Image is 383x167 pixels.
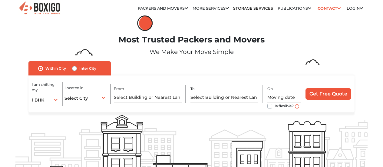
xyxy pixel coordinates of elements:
a: Publications [278,6,311,11]
label: To [190,86,195,92]
p: We Make Your Move Simple [15,47,368,56]
a: More services [193,6,229,11]
input: Moving date [267,92,302,103]
span: Select City [64,95,88,101]
img: Boxigo [18,1,61,16]
label: Within City [45,65,66,72]
label: I am shifting my [32,82,61,93]
label: On [267,86,273,92]
a: Contact [315,4,342,13]
input: Get Free Quote [305,88,351,100]
img: move_date_info [295,104,299,109]
span: 1 BHK [32,97,44,103]
a: Login [347,6,363,11]
label: Is flexible? [275,102,294,109]
a: Storage Services [233,6,273,11]
h1: Most Trusted Packers and Movers [15,35,368,45]
input: Select Building or Nearest Landmark [114,92,181,103]
label: Inter City [79,65,96,72]
label: Located in [64,85,84,91]
input: Select Building or Nearest Landmark [190,92,258,103]
label: From [114,86,124,92]
a: Packers and Movers [138,6,188,11]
